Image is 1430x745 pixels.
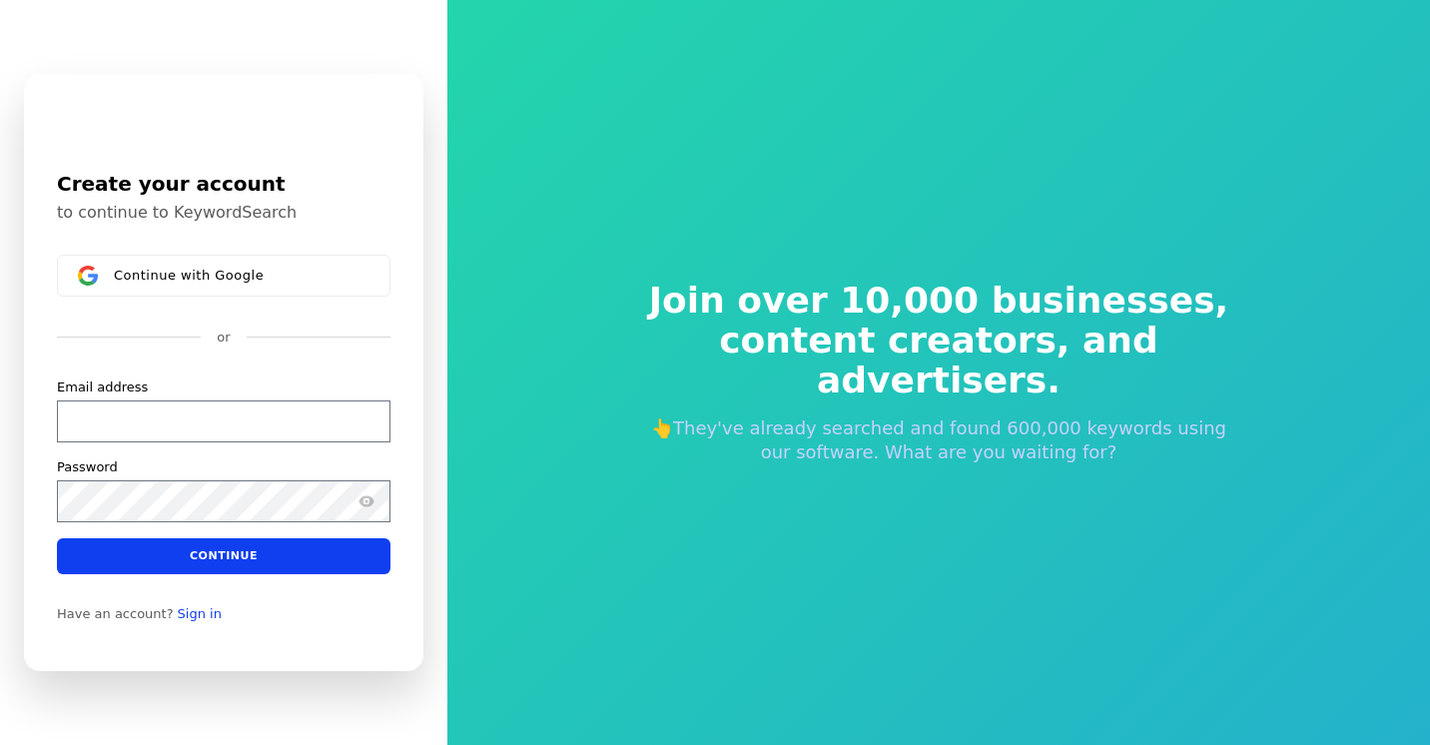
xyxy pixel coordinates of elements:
[57,606,174,622] span: Have an account?
[57,203,390,223] p: to continue to KeywordSearch
[114,268,264,284] span: Continue with Google
[57,458,118,476] label: Password
[635,416,1242,464] p: 👆They've already searched and found 600,000 keywords using our software. What are you waiting for?
[178,606,222,622] a: Sign in
[635,321,1242,400] span: content creators, and advertisers.
[57,538,390,574] button: Continue
[217,329,230,347] p: or
[635,281,1242,321] span: Join over 10,000 businesses,
[57,255,390,297] button: Sign in with GoogleContinue with Google
[78,266,98,286] img: Sign in with Google
[57,378,148,396] label: Email address
[57,169,390,199] h1: Create your account
[355,489,378,513] button: Show password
